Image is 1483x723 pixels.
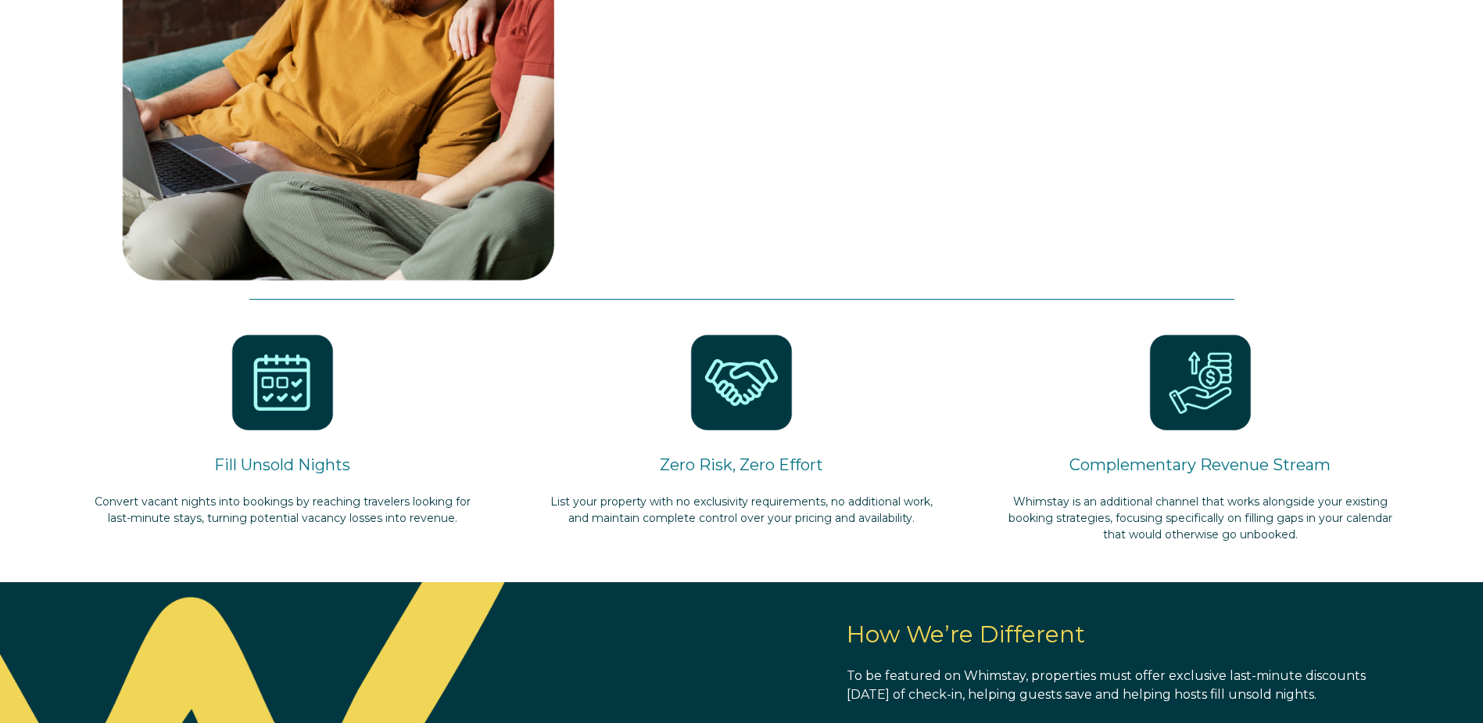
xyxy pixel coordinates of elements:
span: To be featured on Whimstay, properties must offer exclusive last-minute discounts [DATE] of check... [847,668,1366,702]
img: icon-43 [1051,323,1350,442]
span: Whimstay is an additional channel that works alongside your existing booking strategies, focusing... [1008,495,1392,541]
span: How We’re Different [847,620,1085,649]
span: Convert vacant nights into bookings by reaching travelers looking for last-minute stays, turning ... [95,495,471,525]
span: Zero Risk, Zero Effort [660,455,823,474]
span: Fill Unsold Nights [214,455,350,474]
span: List your property with no exclusivity requirements, no additional work, and maintain complete co... [550,495,933,525]
span: Complementary Revenue Stream [1069,455,1331,474]
img: i2 [133,323,432,442]
img: icon-44 [592,323,891,442]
